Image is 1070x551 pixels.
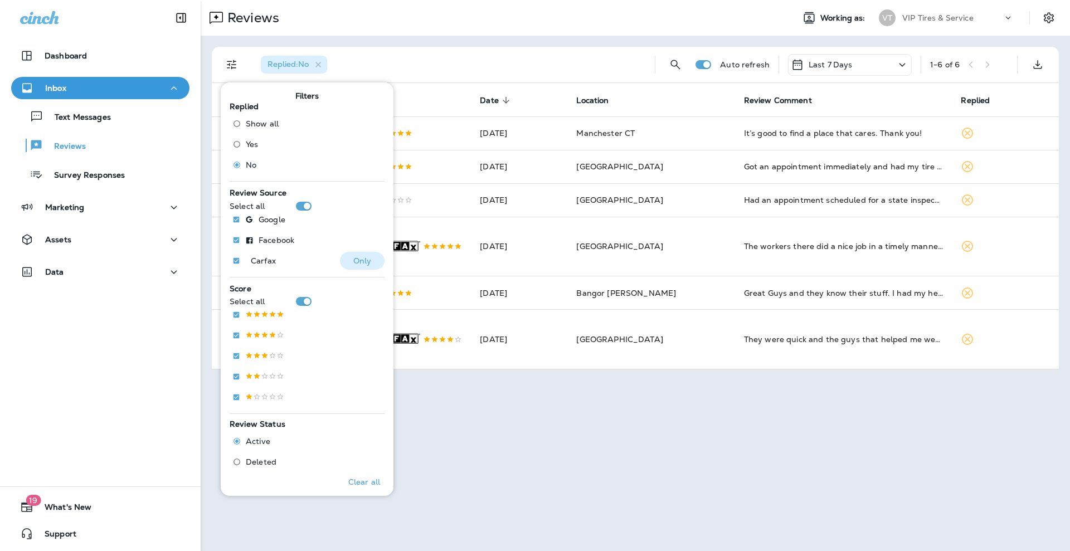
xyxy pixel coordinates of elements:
p: Last 7 Days [809,60,853,69]
td: [DATE] [471,116,567,150]
span: Working as: [820,13,868,23]
p: Survey Responses [43,170,125,181]
button: Assets [11,228,189,251]
p: Reviews [223,9,279,26]
button: Export as CSV [1027,53,1049,76]
span: Review Comment [744,95,826,105]
td: [DATE] [471,276,567,310]
span: [GEOGRAPHIC_DATA] [576,241,663,251]
span: Date [480,95,513,105]
button: Settings [1039,8,1059,28]
button: Only [340,252,385,270]
span: Active [246,437,270,446]
span: Filters [295,91,319,101]
span: What's New [33,503,91,516]
span: Review Source [230,188,286,198]
button: Filters [221,53,243,76]
span: Show all [246,119,279,128]
span: [GEOGRAPHIC_DATA] [576,195,663,205]
span: Location [576,95,623,105]
div: 1 - 6 of 6 [930,60,960,69]
button: Data [11,261,189,283]
span: Date [480,96,499,105]
p: Marketing [45,203,84,212]
div: Replied:No [261,56,327,74]
span: 19 [26,495,41,506]
td: [DATE] [471,310,567,369]
span: Replied [961,96,990,105]
div: Had an appointment scheduled for a state inspection along with balancing and rotating the tires. ... [744,194,943,206]
p: Only [353,256,372,265]
span: Yes [246,140,258,149]
button: Reviews [11,134,189,157]
span: Replied [230,101,259,111]
button: Text Messages [11,105,189,128]
p: Carfax [251,256,276,265]
button: Search Reviews [664,53,687,76]
div: Great Guys and they know their stuff. I had my head light lenses buffed. 60.00 and well worth it. [744,287,943,299]
div: It’s good to find a place that cares. Thank you! [744,128,943,139]
span: Score [230,284,251,294]
button: Dashboard [11,45,189,67]
span: [GEOGRAPHIC_DATA] [576,162,663,172]
button: Clear all [344,468,385,496]
p: Google [259,215,285,224]
p: Reviews [43,142,86,152]
div: The workers there did a nice job in a timely manner. I was able to make an appointment and get in... [744,241,943,252]
span: No [246,160,256,169]
p: Assets [45,235,71,244]
td: [DATE] [471,183,567,217]
div: VT [879,9,896,26]
button: Survey Responses [11,163,189,186]
span: [GEOGRAPHIC_DATA] [576,334,663,344]
span: Manchester CT [576,128,635,138]
div: Filters [221,76,393,496]
button: Marketing [11,196,189,218]
p: Text Messages [43,113,111,123]
button: 19What's New [11,496,189,518]
span: Review Comment [744,96,812,105]
span: Bangor [PERSON_NAME] [576,288,676,298]
p: Data [45,267,64,276]
button: Collapse Sidebar [166,7,197,29]
p: VIP Tires & Service [902,13,974,22]
div: Got an appointment immediately and had my tire serviced quickly, efficiently, and Dennis was very... [744,161,943,172]
p: Inbox [45,84,66,92]
button: Inbox [11,77,189,99]
div: They were quick and the guys that helped me were very helpful and friendly. [744,334,943,345]
p: Auto refresh [720,60,770,69]
p: Facebook [259,236,294,245]
p: Clear all [348,477,380,486]
p: Select all [230,297,265,306]
button: Support [11,523,189,545]
span: Replied [961,95,1004,105]
span: Replied : No [267,59,309,69]
span: Support [33,529,76,543]
td: [DATE] [471,150,567,183]
td: [DATE] [471,217,567,276]
p: Dashboard [45,51,87,60]
span: Deleted [246,457,276,466]
span: Review Status [230,419,285,429]
span: Location [576,96,609,105]
p: Select all [230,202,265,211]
